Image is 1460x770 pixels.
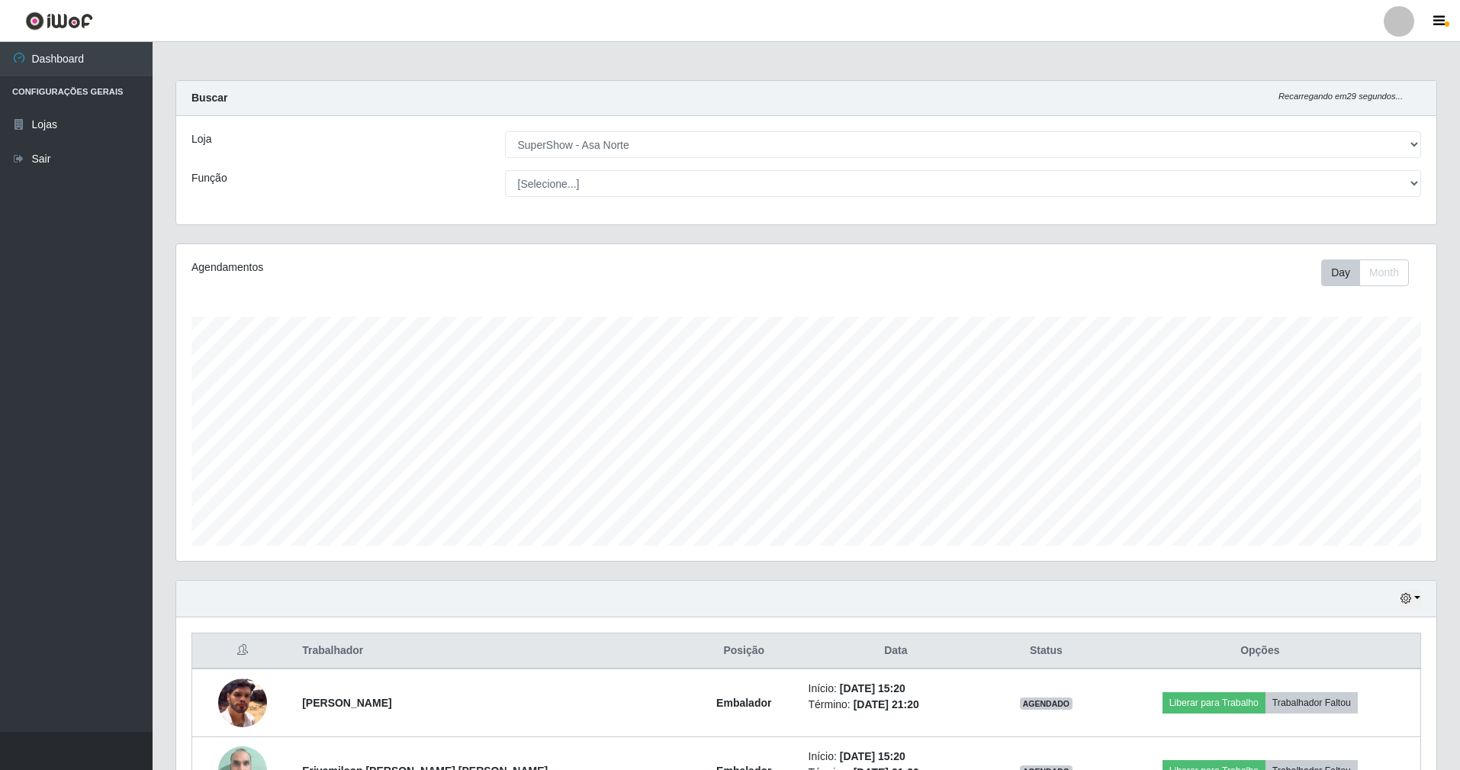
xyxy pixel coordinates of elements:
[25,11,93,31] img: CoreUI Logo
[840,682,905,694] time: [DATE] 15:20
[191,92,227,104] strong: Buscar
[1265,692,1358,714] button: Trabalhador Faltou
[809,749,984,765] li: Início:
[1163,692,1265,714] button: Liberar para Trabalho
[1020,698,1073,710] span: AGENDADO
[1278,92,1403,101] i: Recarregando em 29 segundos...
[302,697,391,709] strong: [PERSON_NAME]
[191,170,227,186] label: Função
[191,259,690,275] div: Agendamentos
[1100,633,1421,669] th: Opções
[854,698,919,710] time: [DATE] 21:20
[799,633,993,669] th: Data
[1321,259,1409,286] div: First group
[689,633,799,669] th: Posição
[1321,259,1421,286] div: Toolbar with button groups
[992,633,1099,669] th: Status
[716,697,771,709] strong: Embalador
[1359,259,1409,286] button: Month
[809,697,984,713] li: Término:
[809,681,984,697] li: Início:
[1321,259,1360,286] button: Day
[840,750,905,762] time: [DATE] 15:20
[293,633,689,669] th: Trabalhador
[218,678,267,727] img: 1734717801679.jpeg
[191,131,211,147] label: Loja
